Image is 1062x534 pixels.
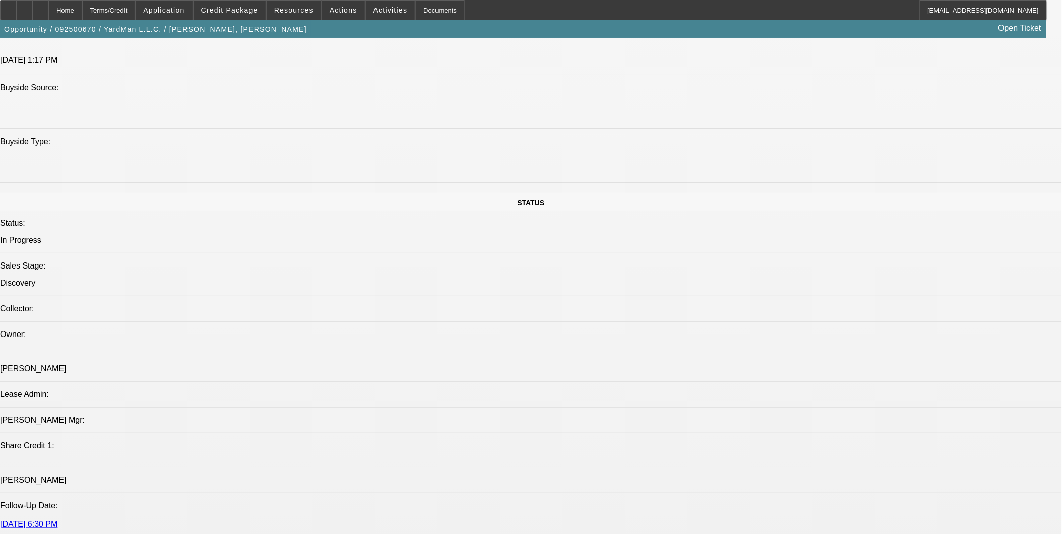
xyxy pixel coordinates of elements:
span: Credit Package [201,6,258,14]
button: Resources [267,1,321,20]
button: Activities [366,1,415,20]
span: Application [143,6,184,14]
span: Actions [330,6,357,14]
span: Activities [373,6,408,14]
span: STATUS [518,198,545,207]
button: Application [136,1,192,20]
span: Opportunity / 092500670 / YardMan L.L.C. / [PERSON_NAME], [PERSON_NAME] [4,25,307,33]
button: Actions [322,1,365,20]
a: Open Ticket [994,20,1045,37]
span: Resources [274,6,314,14]
button: Credit Package [194,1,266,20]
